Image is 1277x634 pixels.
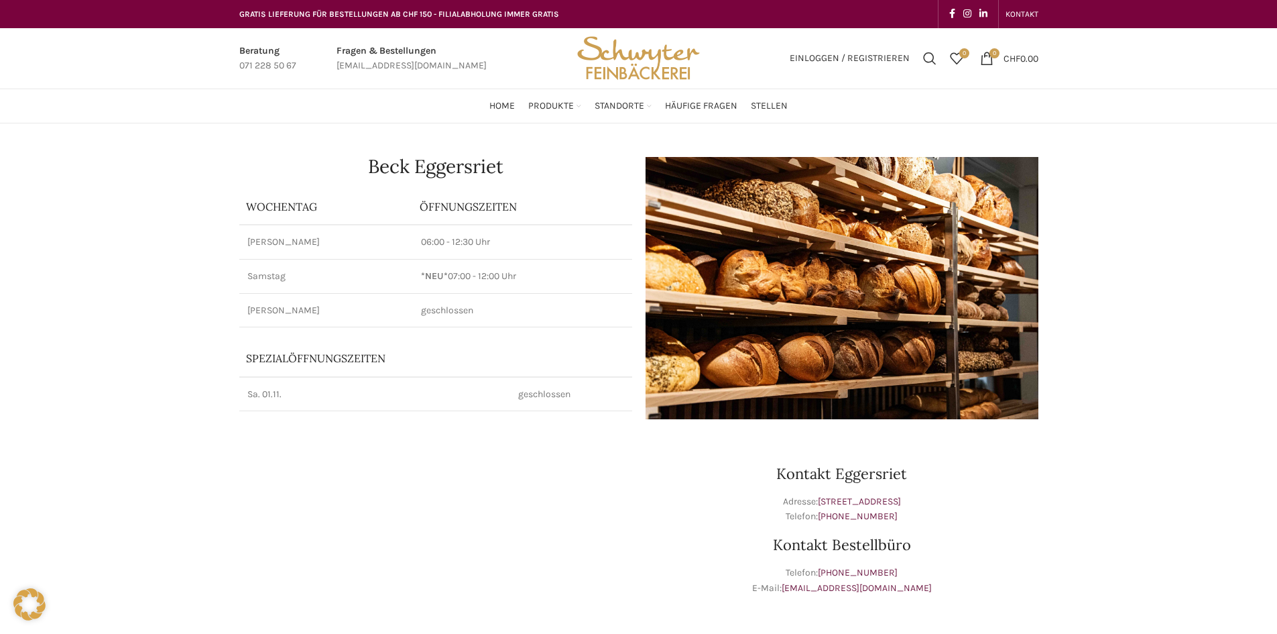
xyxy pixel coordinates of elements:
[246,199,407,214] p: Wochentag
[646,494,1038,525] p: Adresse: Telefon:
[247,388,503,401] p: Sa. 01.11.
[233,93,1045,119] div: Main navigation
[646,537,1038,552] h3: Kontakt Bestellbüro
[943,45,970,72] div: Meine Wunschliste
[420,199,625,214] p: ÖFFNUNGSZEITEN
[751,100,788,113] span: Stellen
[572,52,704,63] a: Site logo
[239,44,296,74] a: Infobox link
[595,93,652,119] a: Standorte
[421,304,623,317] p: geschlossen
[646,466,1038,481] h3: Kontakt Eggersriet
[959,5,975,23] a: Instagram social link
[1006,9,1038,19] span: KONTAKT
[247,235,406,249] p: [PERSON_NAME]
[973,45,1045,72] a: 0 CHF0.00
[818,496,901,507] a: [STREET_ADDRESS]
[989,48,999,58] span: 0
[1004,52,1020,64] span: CHF
[337,44,487,74] a: Infobox link
[239,9,559,19] span: GRATIS LIEFERUNG FÜR BESTELLUNGEN AB CHF 150 - FILIALABHOLUNG IMMER GRATIS
[665,93,737,119] a: Häufige Fragen
[489,100,515,113] span: Home
[999,1,1045,28] div: Secondary navigation
[247,304,406,317] p: [PERSON_NAME]
[421,270,623,283] p: 07:00 - 12:00 Uhr
[818,567,898,578] a: [PHONE_NUMBER]
[1006,1,1038,28] a: KONTAKT
[489,93,515,119] a: Home
[782,582,932,594] a: [EMAIL_ADDRESS][DOMAIN_NAME]
[818,511,898,522] a: [PHONE_NUMBER]
[421,235,623,249] p: 06:00 - 12:30 Uhr
[646,566,1038,596] p: Telefon: E-Mail:
[975,5,991,23] a: Linkedin social link
[247,270,406,283] p: Samstag
[943,45,970,72] a: 0
[790,54,910,63] span: Einloggen / Registrieren
[572,28,704,89] img: Bäckerei Schwyter
[665,100,737,113] span: Häufige Fragen
[518,388,623,401] p: geschlossen
[1004,52,1038,64] bdi: 0.00
[945,5,959,23] a: Facebook social link
[959,48,969,58] span: 0
[595,100,644,113] span: Standorte
[528,100,574,113] span: Produkte
[246,351,504,366] p: Spezialöffnungszeiten
[751,93,788,119] a: Stellen
[528,93,581,119] a: Produkte
[239,157,632,176] h1: Beck Eggersriet
[239,433,632,634] iframe: schwyter eggersriet
[783,45,916,72] a: Einloggen / Registrieren
[916,45,943,72] a: Suchen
